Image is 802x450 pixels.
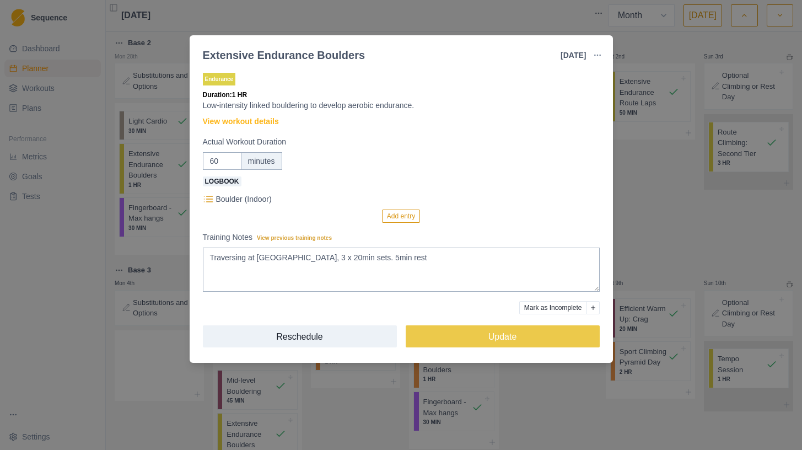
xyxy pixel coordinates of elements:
[241,152,282,170] div: minutes
[203,73,236,85] p: Endurance
[203,136,593,148] label: Actual Workout Duration
[203,232,593,243] label: Training Notes
[216,194,272,205] p: Boulder (Indoor)
[203,176,241,186] span: Logbook
[519,301,587,314] button: Mark as Incomplete
[586,301,600,314] button: Add reason
[257,235,332,241] span: View previous training notes
[203,100,600,111] p: Low-intensity linked bouldering to develop aerobic endurance.
[203,90,600,100] p: Duration: 1 HR
[406,325,600,347] button: Update
[382,210,420,223] button: Add entry
[203,47,365,63] div: Extensive Endurance Boulders
[561,50,586,61] p: [DATE]
[203,325,397,347] button: Reschedule
[203,248,600,292] textarea: Traversing at [GEOGRAPHIC_DATA], 3 x 20min sets. 5min rest
[203,116,279,127] a: View workout details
